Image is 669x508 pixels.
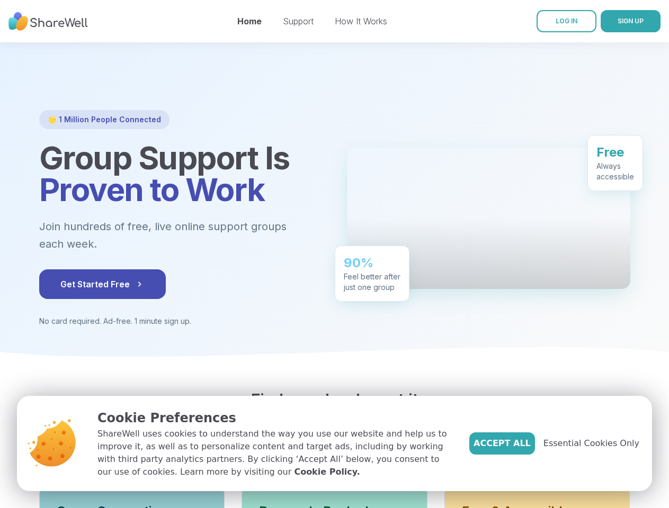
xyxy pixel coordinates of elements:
[294,466,360,478] a: Cookie Policy.
[596,144,634,161] div: Free
[39,316,322,326] p: No card required. Ad-free. 1 minute sign up.
[618,17,644,25] span: SIGN UP
[601,10,661,32] button: SIGN UP
[97,428,452,478] p: ShareWell uses cookies to understand the way you use our website and help us to improve it, as we...
[237,16,262,26] a: Home
[39,218,322,252] p: Join hundreds of free, live online support groups each week.
[283,16,314,26] a: Support
[39,390,630,409] h2: Find people who get it
[344,255,400,271] div: 90%
[469,432,535,455] button: Accept All
[474,437,531,450] span: Accept All
[97,409,452,428] p: Cookie Preferences
[39,170,265,208] span: Proven to Work
[335,16,387,26] a: How It Works
[344,271,400,293] div: Feel better after just one group
[39,269,166,299] button: Get Started Free
[556,17,577,25] span: LOG IN
[543,437,639,450] span: Essential Cookies Only
[60,278,145,291] span: Get Started Free
[537,10,596,32] a: LOG IN
[39,142,322,205] h1: Group Support Is
[596,161,634,182] div: Always accessible
[39,110,170,129] div: 🌟 1 Million People Connected
[8,7,88,36] img: ShareWell Nav Logo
